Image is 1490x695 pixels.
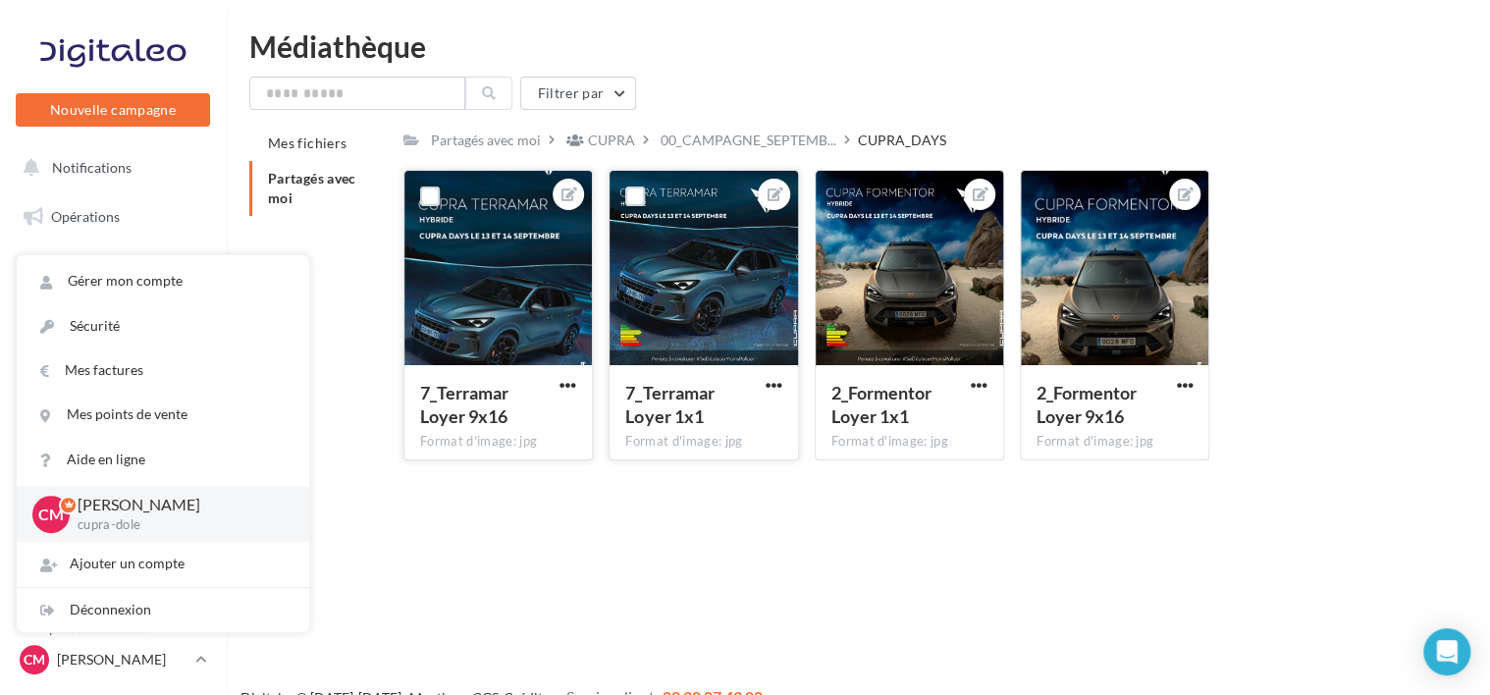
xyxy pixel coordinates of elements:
a: SMS unitaire [12,345,214,386]
p: [PERSON_NAME] [57,650,187,669]
a: Mes factures [17,348,309,393]
a: Contacts [12,442,214,483]
a: Sécurité [17,304,309,348]
a: Campagnes [12,393,214,434]
button: Filtrer par [520,77,636,110]
span: 2_Formentor Loyer 1x1 [831,382,931,427]
a: Visibilité en ligne [12,295,214,337]
div: Ajouter un compte [17,542,309,586]
a: CM [PERSON_NAME] [16,641,210,678]
div: CUPRA [588,131,635,150]
span: 7_Terramar Loyer 9x16 [420,382,508,427]
span: Notifications [52,159,132,176]
span: CM [24,650,45,669]
span: 00_CAMPAGNE_SEPTEMB... [661,131,836,150]
a: PLV et print personnalisable [12,588,214,646]
p: [PERSON_NAME] [78,494,278,516]
a: Gérer mon compte [17,259,309,303]
span: Opérations [51,208,120,225]
span: 2_Formentor Loyer 9x16 [1037,382,1137,427]
div: Format d'image: jpg [625,433,781,451]
span: 7_Terramar Loyer 1x1 [625,382,714,427]
div: Open Intercom Messenger [1423,628,1470,675]
a: Médiathèque [12,491,214,532]
button: Notifications [12,147,206,188]
div: Format d'image: jpg [1037,433,1193,451]
div: Partagés avec moi [431,131,541,150]
div: Format d'image: jpg [420,433,576,451]
a: Opérations [12,196,214,238]
a: Boîte de réception2 [12,244,214,287]
div: CUPRA_DAYS [858,131,946,150]
span: CM [38,503,64,525]
span: Partagés avec moi [268,170,356,206]
button: Nouvelle campagne [16,93,210,127]
a: Aide en ligne [17,438,309,482]
a: Calendrier [12,539,214,580]
div: Médiathèque [249,31,1466,61]
p: cupra-dole [78,516,278,534]
div: Format d'image: jpg [831,433,987,451]
span: Mes fichiers [268,134,346,151]
div: Déconnexion [17,588,309,632]
a: Mes points de vente [17,393,309,437]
